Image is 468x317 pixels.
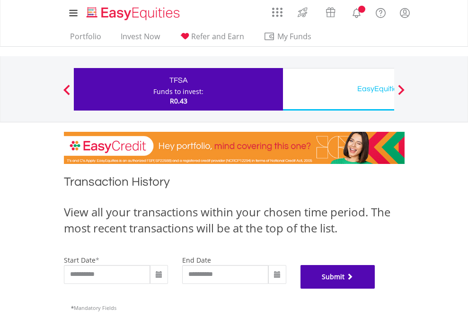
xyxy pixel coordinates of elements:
[272,7,283,17] img: grid-menu-icon.svg
[64,204,405,237] div: View all your transactions within your chosen time period. The most recent transactions will be a...
[191,31,244,42] span: Refer and Earn
[71,304,116,311] span: Mandatory Fields
[85,6,184,21] img: EasyEquities_Logo.png
[57,89,76,99] button: Previous
[323,5,338,20] img: vouchers-v2.svg
[369,2,393,21] a: FAQ's and Support
[266,2,289,17] a: AppsGrid
[182,256,211,265] label: end date
[79,74,277,87] div: TFSA
[295,5,310,20] img: thrive-v2.svg
[66,32,105,46] a: Portfolio
[170,96,187,105] span: R0.43
[344,2,369,21] a: Notifications
[317,2,344,20] a: Vouchers
[392,89,411,99] button: Next
[176,32,248,46] a: Refer and Earn
[64,173,405,195] h1: Transaction History
[117,32,164,46] a: Invest Now
[300,265,375,289] button: Submit
[64,132,405,164] img: EasyCredit Promotion Banner
[393,2,417,23] a: My Profile
[264,30,326,43] span: My Funds
[153,87,203,96] div: Funds to invest:
[83,2,184,21] a: Home page
[64,256,96,265] label: start date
